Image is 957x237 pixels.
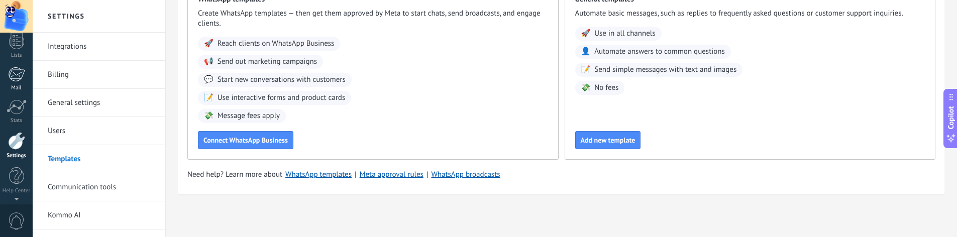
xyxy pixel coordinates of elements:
a: Kommo AI [48,201,155,229]
div: | | [187,170,935,180]
div: Stats [2,117,31,124]
li: Communication tools [33,173,165,201]
span: Use interactive forms and product cards [218,93,346,103]
li: Kommo AI [33,201,165,229]
span: Add new template [581,137,635,144]
a: Templates [48,145,155,173]
span: 📢 [204,57,214,67]
span: Message fees apply [218,111,280,121]
li: Templates [33,145,165,173]
span: Create WhatsApp templates — then get them approved by Meta to start chats, send broadcasts, and e... [198,9,548,29]
span: Automate basic messages, such as replies to frequently asked questions or customer support inquir... [575,9,925,19]
span: Start new conversations with customers [218,75,346,85]
span: 💬 [204,75,214,85]
div: Mail [2,85,31,91]
span: Send simple messages with text and images [594,65,736,75]
a: Communication tools [48,173,155,201]
a: Meta approval rules [360,170,423,179]
span: Copilot [946,106,956,130]
div: Settings [2,153,31,159]
li: Billing [33,61,165,89]
span: 📝 [581,65,591,75]
a: WhatsApp templates [285,170,352,179]
a: General settings [48,89,155,117]
span: Need help? Learn more about [187,170,282,180]
span: 💸 [581,83,591,93]
span: No fees [594,83,618,93]
span: Send out marketing campaigns [218,57,317,67]
button: Connect WhatsApp Business [198,131,293,149]
button: Add new template [575,131,641,149]
div: Lists [2,52,31,59]
li: General settings [33,89,165,117]
a: WhatsApp broadcasts [431,170,500,179]
a: Users [48,117,155,145]
span: 📝 [204,93,214,103]
a: Integrations [48,33,155,61]
span: 🚀 [204,39,214,49]
a: Billing [48,61,155,89]
span: 💸 [204,111,214,121]
div: Help Center [2,188,31,194]
span: Connect WhatsApp Business [203,137,288,144]
span: Automate answers to common questions [594,47,725,57]
span: Use in all channels [594,29,655,39]
li: Users [33,117,165,145]
span: 👤 [581,47,591,57]
span: 🚀 [581,29,591,39]
li: Integrations [33,33,165,61]
span: Reach clients on WhatsApp Business [218,39,335,49]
